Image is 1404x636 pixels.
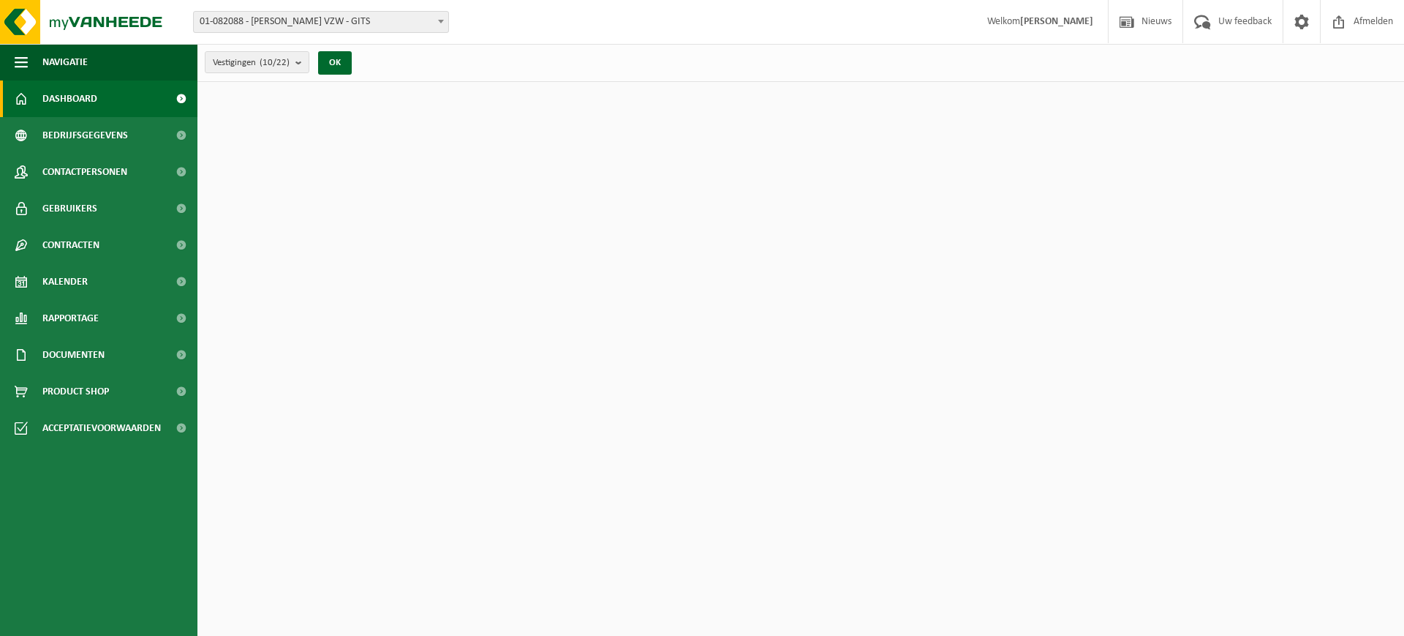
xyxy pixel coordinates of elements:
[42,190,97,227] span: Gebruikers
[1020,16,1093,27] strong: [PERSON_NAME]
[318,51,352,75] button: OK
[42,263,88,300] span: Kalender
[42,117,128,154] span: Bedrijfsgegevens
[42,81,97,117] span: Dashboard
[42,154,127,190] span: Contactpersonen
[42,300,99,337] span: Rapportage
[213,52,290,74] span: Vestigingen
[42,373,109,410] span: Product Shop
[42,44,88,81] span: Navigatie
[42,410,161,446] span: Acceptatievoorwaarden
[205,51,309,73] button: Vestigingen(10/22)
[42,337,105,373] span: Documenten
[260,58,290,67] count: (10/22)
[42,227,99,263] span: Contracten
[193,11,449,33] span: 01-082088 - DOMINIEK SAVIO VZW - GITS
[194,12,448,32] span: 01-082088 - DOMINIEK SAVIO VZW - GITS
